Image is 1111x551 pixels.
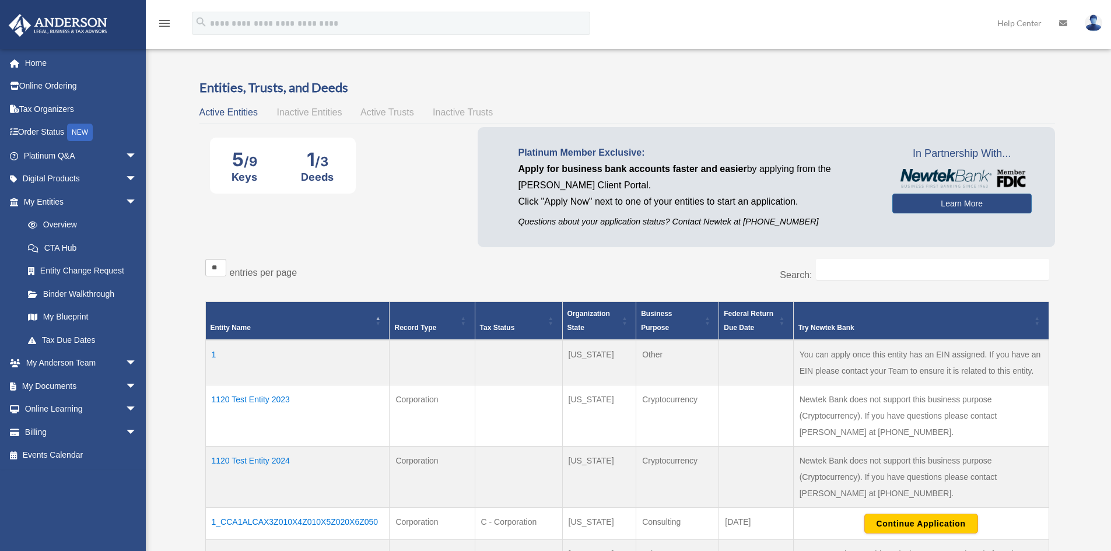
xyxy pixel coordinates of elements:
span: In Partnership With... [892,145,1032,163]
a: menu [157,20,171,30]
span: Active Trusts [360,107,414,117]
a: CTA Hub [16,236,149,259]
div: 5 [232,148,257,171]
span: arrow_drop_down [125,374,149,398]
a: Entity Change Request [16,259,149,283]
td: [DATE] [719,508,793,540]
a: Digital Productsarrow_drop_down [8,167,155,191]
span: arrow_drop_down [125,398,149,422]
th: Tax Status: Activate to sort [475,302,562,341]
td: C - Corporation [475,508,562,540]
th: Business Purpose: Activate to sort [636,302,719,341]
label: entries per page [230,268,297,278]
span: /3 [315,154,328,169]
th: Try Newtek Bank : Activate to sort [793,302,1049,341]
th: Federal Return Due Date: Activate to sort [719,302,793,341]
span: arrow_drop_down [125,420,149,444]
td: [US_STATE] [562,340,636,385]
a: Platinum Q&Aarrow_drop_down [8,144,155,167]
td: 1 [205,340,390,385]
img: NewtekBankLogoSM.png [898,169,1026,188]
td: Newtek Bank does not support this business purpose (Cryptocurrency). If you have questions please... [793,447,1049,508]
a: Overview [16,213,143,237]
span: Organization State [567,310,610,332]
span: Inactive Entities [276,107,342,117]
td: You can apply once this entity has an EIN assigned. If you have an EIN please contact your Team t... [793,340,1049,385]
span: Entity Name [211,324,251,332]
div: Keys [232,171,257,183]
span: arrow_drop_down [125,190,149,214]
a: Binder Walkthrough [16,282,149,306]
td: Cryptocurrency [636,447,719,508]
span: Business Purpose [641,310,672,332]
a: Online Ordering [8,75,155,98]
td: Other [636,340,719,385]
span: Federal Return Due Date [724,310,773,332]
a: Home [8,51,155,75]
i: menu [157,16,171,30]
div: Deeds [301,171,334,183]
a: Learn More [892,194,1032,213]
h3: Entities, Trusts, and Deeds [199,79,1055,97]
td: 1_CCA1ALCAX3Z010X4Z010X5Z020X6Z050 [205,508,390,540]
span: arrow_drop_down [125,352,149,375]
td: Corporation [390,447,475,508]
i: search [195,16,208,29]
a: Online Learningarrow_drop_down [8,398,155,421]
td: Corporation [390,508,475,540]
button: Continue Application [864,514,978,534]
a: My Blueprint [16,306,149,329]
a: My Anderson Teamarrow_drop_down [8,352,155,375]
td: Cryptocurrency [636,385,719,447]
th: Entity Name: Activate to invert sorting [205,302,390,341]
div: Try Newtek Bank [798,321,1031,335]
div: 1 [301,148,334,171]
span: Inactive Trusts [433,107,493,117]
p: Questions about your application status? Contact Newtek at [PHONE_NUMBER] [518,215,875,229]
span: /9 [244,154,257,169]
div: NEW [67,124,93,141]
td: [US_STATE] [562,508,636,540]
span: Record Type [394,324,436,332]
span: arrow_drop_down [125,144,149,168]
label: Search: [780,270,812,280]
td: Corporation [390,385,475,447]
th: Organization State: Activate to sort [562,302,636,341]
th: Record Type: Activate to sort [390,302,475,341]
img: User Pic [1085,15,1102,31]
span: arrow_drop_down [125,167,149,191]
p: by applying from the [PERSON_NAME] Client Portal. [518,161,875,194]
span: Apply for business bank accounts faster and easier [518,164,747,174]
td: 1120 Test Entity 2023 [205,385,390,447]
a: My Documentsarrow_drop_down [8,374,155,398]
a: Billingarrow_drop_down [8,420,155,444]
a: Tax Due Dates [16,328,149,352]
td: Consulting [636,508,719,540]
p: Platinum Member Exclusive: [518,145,875,161]
p: Click "Apply Now" next to one of your entities to start an application. [518,194,875,210]
td: 1120 Test Entity 2024 [205,447,390,508]
span: Active Entities [199,107,258,117]
td: [US_STATE] [562,385,636,447]
a: Tax Organizers [8,97,155,121]
a: My Entitiesarrow_drop_down [8,190,149,213]
a: Order StatusNEW [8,121,155,145]
img: Anderson Advisors Platinum Portal [5,14,111,37]
td: Newtek Bank does not support this business purpose (Cryptocurrency). If you have questions please... [793,385,1049,447]
span: Tax Status [480,324,515,332]
td: [US_STATE] [562,447,636,508]
a: Events Calendar [8,444,155,467]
